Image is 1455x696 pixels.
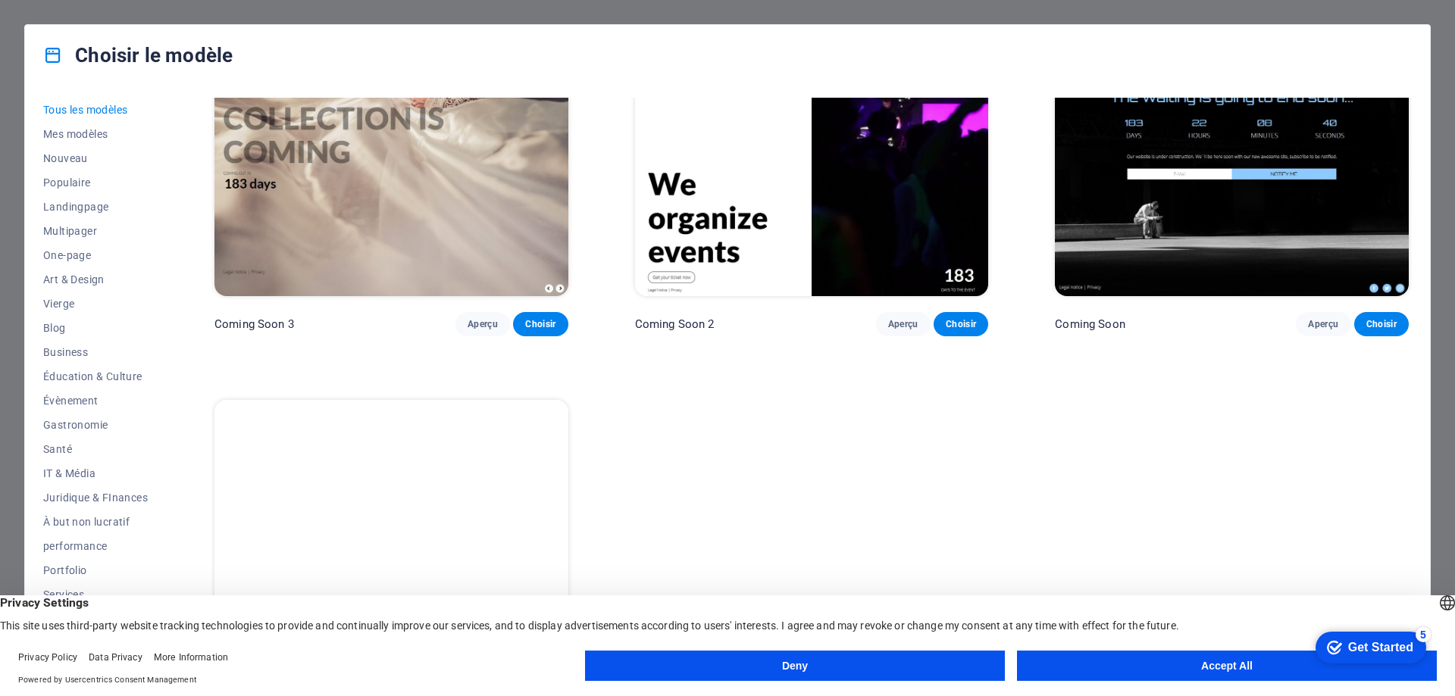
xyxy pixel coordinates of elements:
[43,152,148,164] span: Nouveau
[43,298,148,310] span: Vierge
[43,176,148,189] span: Populaire
[43,588,148,601] span: Services
[43,364,148,389] button: Éducation & Culture
[43,98,148,122] button: Tous les modèles
[43,292,148,316] button: Vierge
[43,467,148,479] span: IT & Média
[43,43,233,67] h4: Choisir le modèle
[43,225,148,237] span: Multipager
[45,17,110,30] div: Get Started
[43,534,148,558] button: performance
[43,128,148,140] span: Mes modèles
[455,312,510,336] button: Aperçu
[43,219,148,243] button: Multipager
[43,122,148,146] button: Mes modèles
[525,318,555,330] span: Choisir
[934,312,988,336] button: Choisir
[43,273,148,286] span: Art & Design
[43,558,148,582] button: Portfolio
[468,318,498,330] span: Aperçu
[876,312,931,336] button: Aperçu
[43,340,148,364] button: Business
[112,3,127,18] div: 5
[946,318,976,330] span: Choisir
[1366,318,1397,330] span: Choisir
[43,316,148,340] button: Blog
[43,413,148,437] button: Gastronomie
[43,389,148,413] button: Évènement
[43,485,148,510] button: Juridique & FInances
[43,395,148,407] span: Évènement
[43,322,148,334] span: Blog
[635,317,715,332] p: Coming Soon 2
[43,201,148,213] span: Landingpage
[43,492,148,504] span: Juridique & FInances
[43,195,148,219] button: Landingpage
[43,346,148,358] span: Business
[43,540,148,552] span: performance
[43,249,148,261] span: One-page
[43,267,148,292] button: Art & Design
[12,8,123,39] div: Get Started 5 items remaining, 0% complete
[43,104,148,116] span: Tous les modèles
[214,317,294,332] p: Coming Soon 3
[43,437,148,461] button: Santé
[1308,318,1338,330] span: Aperçu
[43,516,148,528] span: À but non lucratif
[43,564,148,576] span: Portfolio
[888,318,918,330] span: Aperçu
[43,443,148,455] span: Santé
[1296,312,1350,336] button: Aperçu
[1354,312,1409,336] button: Choisir
[43,419,148,431] span: Gastronomie
[43,370,148,382] span: Éducation & Culture
[513,312,568,336] button: Choisir
[43,243,148,267] button: One-page
[1055,317,1125,332] p: Coming Soon
[43,510,148,534] button: À but non lucratif
[43,170,148,195] button: Populaire
[43,582,148,607] button: Services
[43,461,148,485] button: IT & Média
[43,146,148,170] button: Nouveau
